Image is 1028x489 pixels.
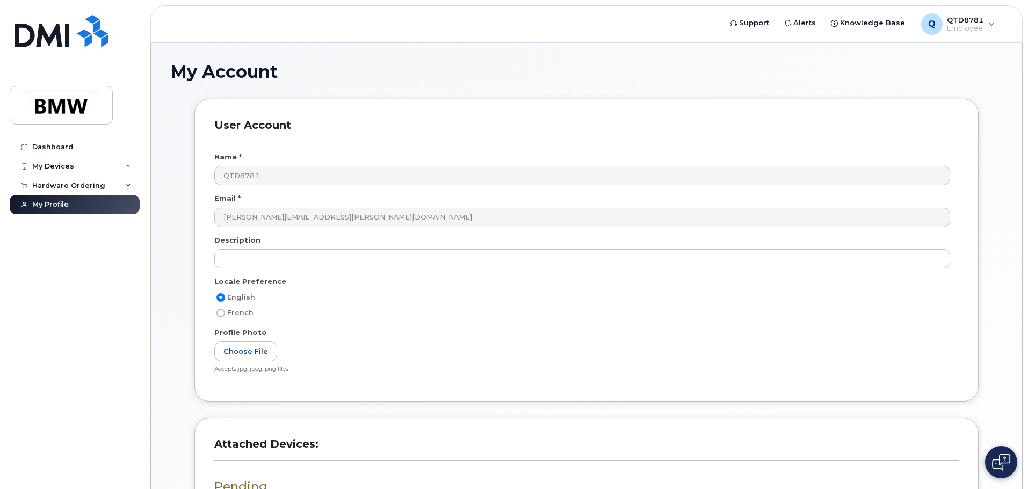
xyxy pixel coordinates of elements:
[214,276,286,287] label: Locale Preference
[216,293,225,302] input: English
[227,309,254,317] span: French
[227,293,255,301] span: English
[214,437,959,461] h3: Attached Devices:
[214,119,959,142] h3: User Account
[214,366,950,374] div: Accepts jpg, jpeg, png files
[170,62,1003,81] h1: My Account
[216,309,225,317] input: French
[992,454,1010,471] img: Open chat
[214,152,242,162] label: Name *
[214,235,260,245] label: Description
[214,193,241,203] label: Email *
[214,341,277,361] label: Choose File
[214,327,267,338] label: Profile Photo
